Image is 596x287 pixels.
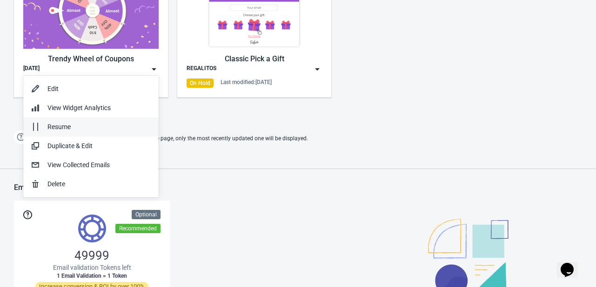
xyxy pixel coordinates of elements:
div: Resume [47,122,151,132]
span: 49999 [74,248,109,263]
div: Recommended [115,224,161,233]
button: Duplicate & Edit [23,137,159,156]
div: Delete [47,179,151,189]
iframe: chat widget [557,250,587,278]
div: Trendy Wheel of Coupons [23,53,159,65]
img: dropdown.png [313,65,322,74]
span: If two Widgets are enabled and targeting the same page, only the most recently updated one will b... [33,131,308,146]
div: Duplicate & Edit [47,141,151,151]
div: REGALITOS [187,65,216,74]
div: Last modified: [DATE] [221,78,272,86]
button: View Widget Analytics [23,98,159,117]
img: tokens.svg [78,215,106,242]
div: [DATE] [23,65,40,74]
button: View Collected Emails [23,156,159,175]
img: help.png [14,130,28,144]
span: Email validation Tokens left [53,263,131,272]
span: 1 Email Validation = 1 Token [57,272,127,280]
div: Optional [132,210,161,219]
button: Edit [23,79,159,98]
div: View Collected Emails [47,160,151,170]
button: Delete [23,175,159,194]
span: View Widget Analytics [47,104,111,111]
img: dropdown.png [149,65,159,74]
div: Edit [47,84,151,94]
div: Classic Pick a Gift [187,53,322,65]
button: Resume [23,117,159,137]
div: On Hold [187,78,214,88]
